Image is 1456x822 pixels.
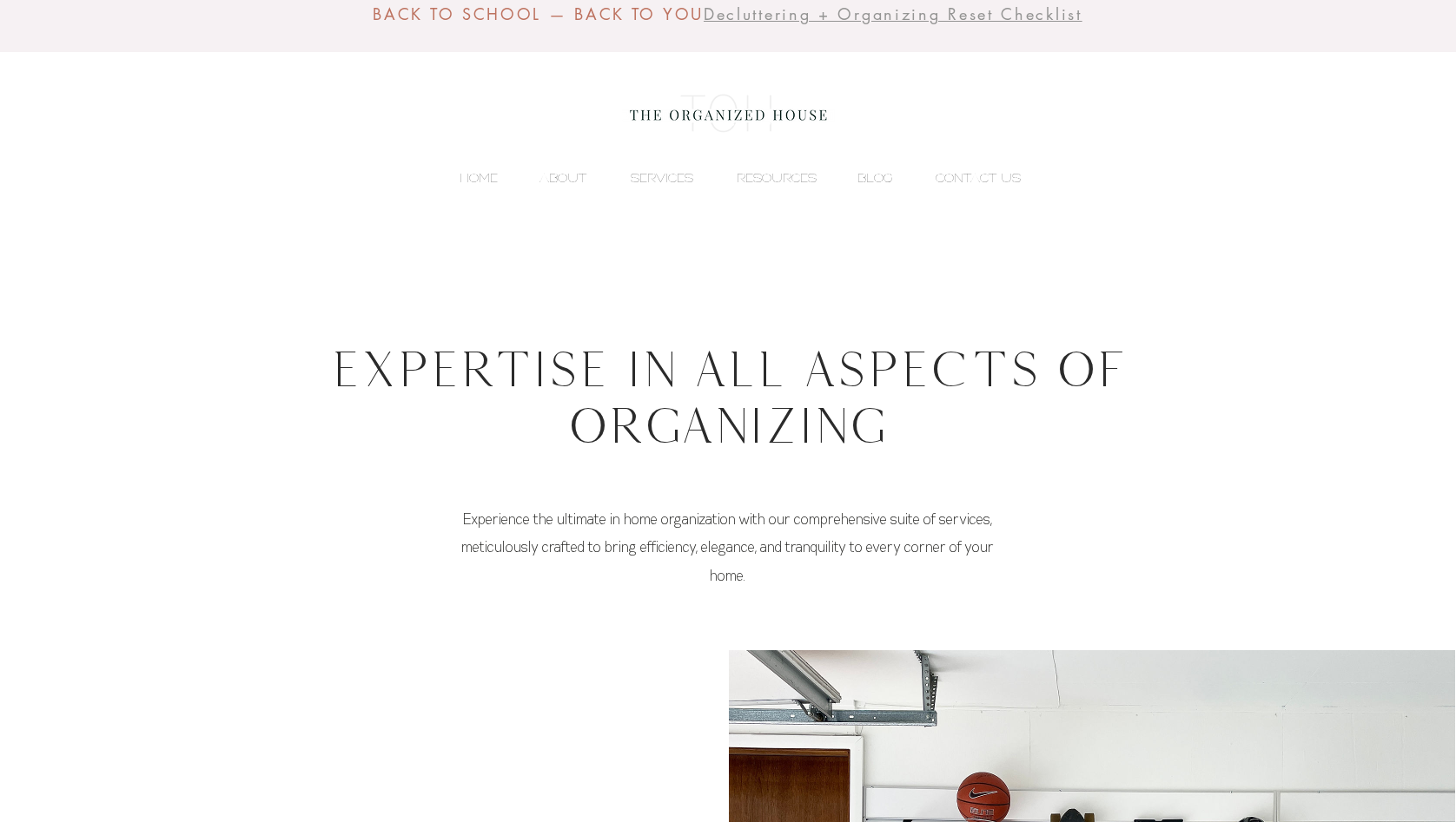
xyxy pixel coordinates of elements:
a: RESOURCES [702,165,825,191]
span: Expertise in All Aspects of Organizing [331,340,1126,453]
p: ABOUT [531,165,595,191]
p: HOME [451,165,506,191]
span: Experience the ultimate in home organization with our comprehensive suite of services, meticulous... [461,509,994,585]
a: SERVICES [595,165,702,191]
a: ABOUT [506,165,595,191]
a: BLOG [825,165,902,191]
p: RESOURCES [728,165,825,191]
p: SERVICES [622,165,702,191]
a: CONTACT US [902,165,1029,191]
a: HOME [426,165,506,191]
nav: Site [426,165,1029,191]
p: BLOG [849,165,902,191]
img: the organized house [622,79,835,148]
span: BACK TO SCHOOL — BACK TO YOU [373,3,704,24]
p: CONTACT US [927,165,1029,191]
a: Decluttering + Organizing Reset Checklist [704,4,1082,24]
